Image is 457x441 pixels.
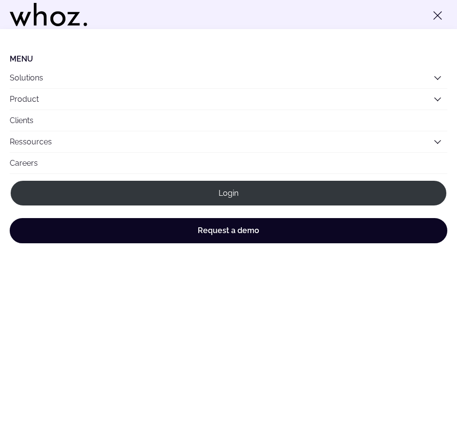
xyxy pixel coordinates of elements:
[10,94,39,104] a: Product
[10,218,447,243] a: Request a demo
[10,89,447,110] button: Product
[10,110,447,131] a: Clients
[10,67,447,88] button: Solutions
[10,131,447,152] button: Ressources
[10,54,447,63] li: Menu
[10,153,447,173] a: Careers
[428,6,447,25] button: Toggle menu
[10,137,52,146] a: Ressources
[393,377,443,427] iframe: Chatbot
[10,180,447,206] a: Login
